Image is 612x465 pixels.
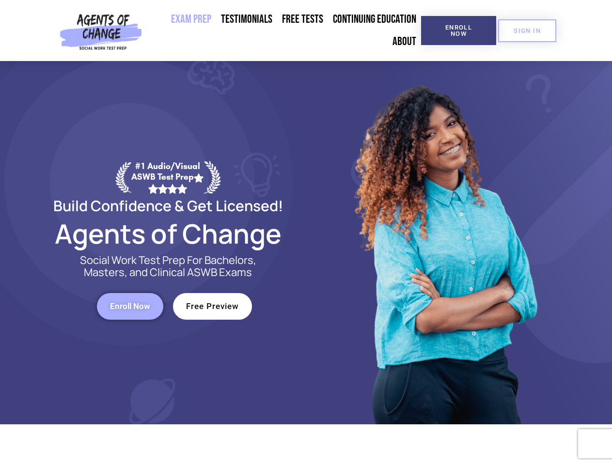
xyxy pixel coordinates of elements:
span: Enroll Now [110,302,150,310]
a: Continuing Education [328,8,421,31]
img: Website Image 1 (1) [347,61,541,424]
span: Free Preview [186,302,239,310]
span: Enroll Now [437,24,481,37]
a: Free Preview [173,293,252,320]
h2: Agents of Change [30,222,306,245]
div: #1 Audio/Visual ASWB Test Prep [131,161,204,193]
a: Enroll Now [97,293,163,320]
a: Testimonials [216,8,277,31]
a: Free Tests [277,8,328,31]
span: SIGN IN [514,28,541,34]
p: Social Work Test Prep For Bachelors, Masters, and Clinical ASWB Exams [69,254,267,279]
a: About [388,31,421,53]
nav: Menu [146,8,421,53]
a: Exam Prep [166,8,216,31]
h2: Build Confidence & Get Licensed! [30,199,306,213]
a: Enroll Now [421,16,496,45]
a: SIGN IN [498,19,556,42]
